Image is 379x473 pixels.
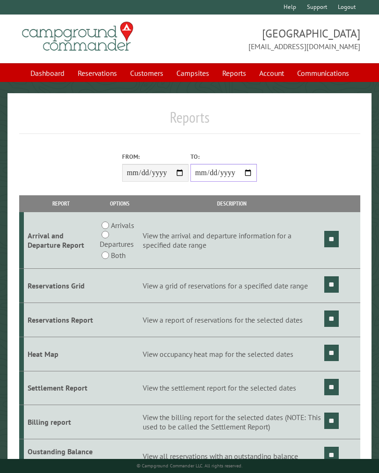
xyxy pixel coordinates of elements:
td: Reservations Grid [24,269,98,303]
th: Report [24,195,98,212]
td: View the billing report for the selected dates (NOTE: This used to be called the Settlement Report) [141,405,323,439]
span: [GEOGRAPHIC_DATA] [EMAIL_ADDRESS][DOMAIN_NAME] [189,26,360,52]
td: View a grid of reservations for a specified date range [141,269,323,303]
td: Reservations Report [24,303,98,337]
label: Both [111,250,125,261]
a: Account [254,64,290,82]
td: View occupancy heat map for the selected dates [141,337,323,371]
a: Customers [124,64,169,82]
td: Settlement Report [24,371,98,405]
td: Heat Map [24,337,98,371]
label: To: [190,152,257,161]
th: Description [141,195,323,212]
td: View the settlement report for the selected dates [141,371,323,405]
td: Billing report [24,405,98,439]
a: Communications [292,64,355,82]
label: From: [122,152,189,161]
label: Arrivals [111,220,134,231]
label: Departures [100,238,134,250]
a: Reports [217,64,252,82]
img: Campground Commander [19,18,136,55]
a: Reservations [72,64,123,82]
h1: Reports [19,108,360,134]
a: Dashboard [25,64,70,82]
td: Arrival and Departure Report [24,212,98,269]
td: View the arrival and departure information for a specified date range [141,212,323,269]
td: View a report of reservations for the selected dates [141,303,323,337]
small: © Campground Commander LLC. All rights reserved. [137,463,242,469]
a: Campsites [171,64,215,82]
th: Options [98,195,141,212]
